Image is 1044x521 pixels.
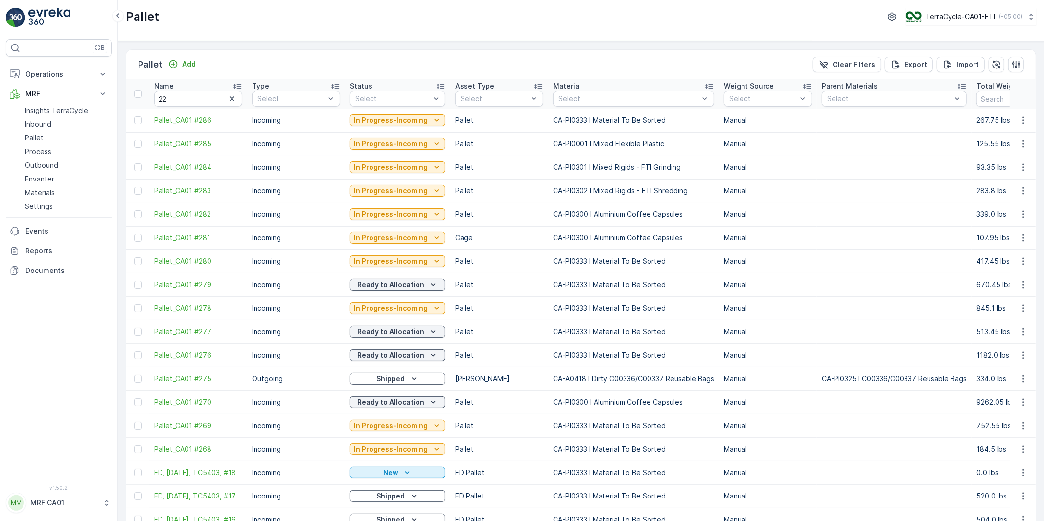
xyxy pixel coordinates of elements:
[354,115,428,125] p: In Progress-Incoming
[252,491,340,501] p: Incoming
[350,232,445,244] button: In Progress-Incoming
[553,162,714,172] p: CA-PI0301 I Mixed Rigids - FTI Grinding
[724,233,812,243] p: Manual
[724,139,812,149] p: Manual
[354,233,428,243] p: In Progress-Incoming
[154,280,242,290] a: Pallet_CA01 #279
[355,94,430,104] p: Select
[350,255,445,267] button: In Progress-Incoming
[350,490,445,502] button: Shipped
[455,350,543,360] p: Pallet
[154,350,242,360] a: Pallet_CA01 #276
[21,145,112,159] a: Process
[724,209,812,219] p: Manual
[455,374,543,384] p: [PERSON_NAME]
[553,209,714,219] p: CA-PI0300 I Aluminium Coffee Capsules
[138,58,162,71] p: Pallet
[252,209,340,219] p: Incoming
[154,491,242,501] span: FD, [DATE], TC5403, #17
[350,396,445,408] button: Ready to Allocation
[724,397,812,407] p: Manual
[134,140,142,148] div: Toggle Row Selected
[126,9,159,24] p: Pallet
[827,94,951,104] p: Select
[6,222,112,241] a: Events
[6,65,112,84] button: Operations
[25,227,108,236] p: Events
[25,133,44,143] p: Pallet
[134,375,142,383] div: Toggle Row Selected
[354,162,428,172] p: In Progress-Incoming
[21,200,112,213] a: Settings
[350,185,445,197] button: In Progress-Incoming
[154,397,242,407] a: Pallet_CA01 #270
[455,327,543,337] p: Pallet
[154,233,242,243] a: Pallet_CA01 #281
[724,81,774,91] p: Weight Source
[252,186,340,196] p: Incoming
[354,186,428,196] p: In Progress-Incoming
[553,115,714,125] p: CA-PI0333 I Material To Be Sorted
[21,159,112,172] a: Outbound
[357,350,424,360] p: Ready to Allocation
[553,397,714,407] p: CA-PI0300 I Aluminium Coffee Capsules
[154,374,242,384] span: Pallet_CA01 #275
[25,202,53,211] p: Settings
[252,350,340,360] p: Incoming
[553,327,714,337] p: CA-PI0333 I Material To Be Sorted
[25,246,108,256] p: Reports
[154,444,242,454] a: Pallet_CA01 #268
[252,421,340,430] p: Incoming
[906,11,922,22] img: TC_BVHiTW6.png
[455,303,543,313] p: Pallet
[6,493,112,513] button: MMMRF.CA01
[25,266,108,275] p: Documents
[354,421,428,430] p: In Progress-Incoming
[350,114,445,126] button: In Progress-Incoming
[354,256,428,266] p: In Progress-Incoming
[350,138,445,150] button: In Progress-Incoming
[154,327,242,337] a: Pallet_CA01 #277
[461,94,528,104] p: Select
[182,59,196,69] p: Add
[999,13,1022,21] p: ( -05:00 )
[257,94,325,104] p: Select
[455,256,543,266] p: Pallet
[354,303,428,313] p: In Progress-Incoming
[95,44,105,52] p: ⌘B
[154,139,242,149] a: Pallet_CA01 #285
[21,186,112,200] a: Materials
[134,445,142,453] div: Toggle Row Selected
[455,444,543,454] p: Pallet
[252,327,340,337] p: Incoming
[134,422,142,430] div: Toggle Row Selected
[154,491,242,501] a: FD, Aug 27, 2025, TC5403, #17
[455,162,543,172] p: Pallet
[134,163,142,171] div: Toggle Row Selected
[6,485,112,491] span: v 1.50.2
[6,84,112,104] button: MRF
[134,398,142,406] div: Toggle Row Selected
[25,69,92,79] p: Operations
[724,491,812,501] p: Manual
[976,81,1020,91] p: Total Weight
[134,351,142,359] div: Toggle Row Selected
[252,233,340,243] p: Incoming
[134,469,142,476] div: Toggle Row Selected
[134,492,142,500] div: Toggle Row Selected
[154,209,242,219] span: Pallet_CA01 #282
[6,241,112,261] a: Reports
[6,8,25,27] img: logo
[350,208,445,220] button: In Progress-Incoming
[350,161,445,173] button: In Progress-Incoming
[134,116,142,124] div: Toggle Row Selected
[154,421,242,430] span: Pallet_CA01 #269
[154,81,174,91] p: Name
[252,115,340,125] p: Incoming
[154,256,242,266] a: Pallet_CA01 #280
